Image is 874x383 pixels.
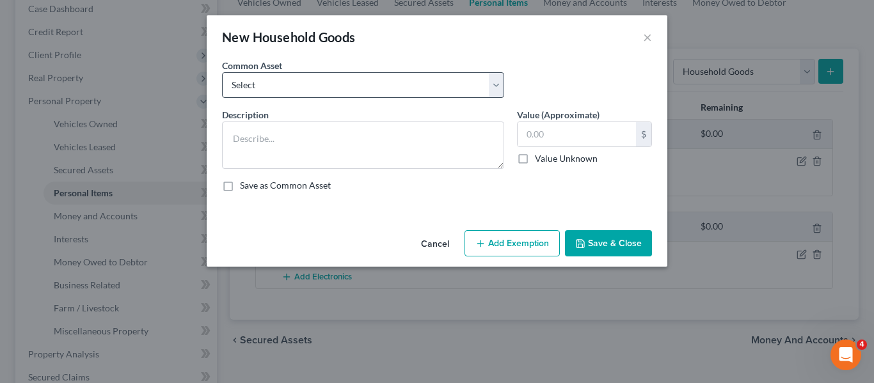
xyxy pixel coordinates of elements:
iframe: Intercom live chat [830,340,861,370]
button: × [643,29,652,45]
button: Cancel [411,231,459,257]
button: Save & Close [565,230,652,257]
input: 0.00 [518,122,636,146]
label: Value Unknown [535,152,598,165]
label: Save as Common Asset [240,179,331,192]
button: Add Exemption [465,230,560,257]
div: $ [636,122,651,146]
span: 4 [857,340,867,350]
label: Common Asset [222,59,282,72]
label: Value (Approximate) [517,108,600,121]
div: New Household Goods [222,28,356,46]
span: Description [222,109,269,120]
